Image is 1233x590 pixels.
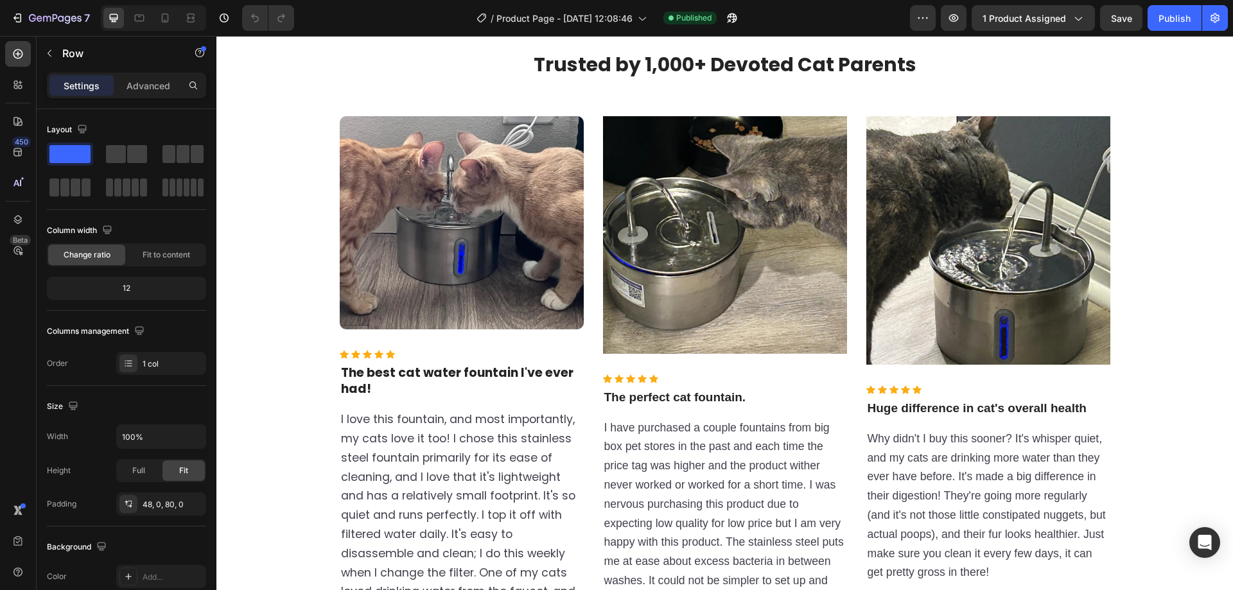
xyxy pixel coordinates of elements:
div: Order [47,358,68,369]
strong: Huge difference in cat's overall health [651,365,870,379]
img: Alt Image [387,80,631,318]
p: 7 [84,10,90,26]
button: 1 product assigned [972,5,1095,31]
span: Save [1111,13,1132,24]
div: Size [47,398,81,415]
div: Width [47,431,68,442]
strong: The perfect cat fountain. [388,354,530,368]
div: Background [47,539,109,556]
div: Padding [47,498,76,510]
div: 1 col [143,358,203,370]
input: Auto [117,425,205,448]
div: Undo/Redo [242,5,294,31]
p: Advanced [127,79,170,92]
div: Publish [1159,12,1191,25]
span: 1 product assigned [983,12,1066,25]
span: Published [676,12,712,24]
div: Height [47,465,71,476]
div: Columns management [47,323,147,340]
p: Row [62,46,171,61]
button: Save [1100,5,1142,31]
div: 450 [12,137,31,147]
div: Column width [47,222,115,239]
button: Publish [1148,5,1202,31]
span: Change ratio [64,249,110,261]
iframe: Design area [216,36,1233,590]
span: Why didn't I buy this sooner? It's whisper quiet, and my cats are drinking more water than they e... [651,396,889,543]
div: 12 [49,279,204,297]
button: 7 [5,5,96,31]
div: Layout [47,121,90,139]
span: Full [132,465,145,476]
span: Product Page - [DATE] 12:08:46 [496,12,633,25]
img: Alt Image [650,80,894,329]
div: Beta [10,235,31,245]
p: Settings [64,79,100,92]
span: Fit [179,465,188,476]
div: Add... [143,571,203,583]
div: Open Intercom Messenger [1189,527,1220,558]
div: 48, 0, 80, 0 [143,499,203,510]
span: / [491,12,494,25]
span: Fit to content [143,249,190,261]
div: Color [47,571,67,582]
